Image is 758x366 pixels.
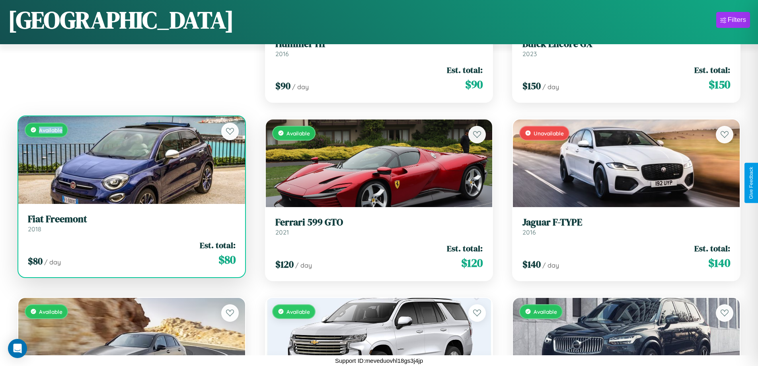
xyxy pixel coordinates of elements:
h3: Ferrari 599 GTO [275,217,483,228]
h3: Fiat Freemont [28,213,236,225]
span: $ 140 [522,258,541,271]
span: $ 140 [708,255,730,271]
span: / day [44,258,61,266]
a: Buick Encore GX2023 [522,38,730,58]
span: 2018 [28,225,41,233]
span: / day [295,261,312,269]
a: Jaguar F-TYPE2016 [522,217,730,236]
a: Ferrari 599 GTO2021 [275,217,483,236]
span: $ 90 [465,76,483,92]
p: Support ID: meveduovhl18gs3j4jp [335,355,423,366]
span: Available [39,127,62,133]
h3: Hummer H1 [275,38,483,50]
span: 2016 [275,50,289,58]
h3: Jaguar F-TYPE [522,217,730,228]
span: $ 120 [275,258,294,271]
span: Available [286,308,310,315]
span: Est. total: [694,243,730,254]
span: Est. total: [694,64,730,76]
span: Available [534,308,557,315]
a: Hummer H12016 [275,38,483,58]
span: Available [286,130,310,137]
span: Est. total: [200,239,236,251]
span: / day [542,83,559,91]
span: 2023 [522,50,537,58]
div: Give Feedback [748,167,754,199]
div: Open Intercom Messenger [8,339,27,358]
span: $ 150 [522,79,541,92]
a: Fiat Freemont2018 [28,213,236,233]
span: $ 150 [709,76,730,92]
span: $ 80 [218,252,236,268]
h1: [GEOGRAPHIC_DATA] [8,4,234,36]
span: Est. total: [447,64,483,76]
span: 2021 [275,228,289,236]
h3: Buick Encore GX [522,38,730,50]
span: / day [292,83,309,91]
span: $ 80 [28,254,43,268]
span: 2016 [522,228,536,236]
span: $ 120 [461,255,483,271]
span: Unavailable [534,130,564,137]
div: Filters [728,16,746,24]
span: Est. total: [447,243,483,254]
span: Available [39,308,62,315]
button: Filters [716,12,750,28]
span: / day [542,261,559,269]
span: $ 90 [275,79,290,92]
